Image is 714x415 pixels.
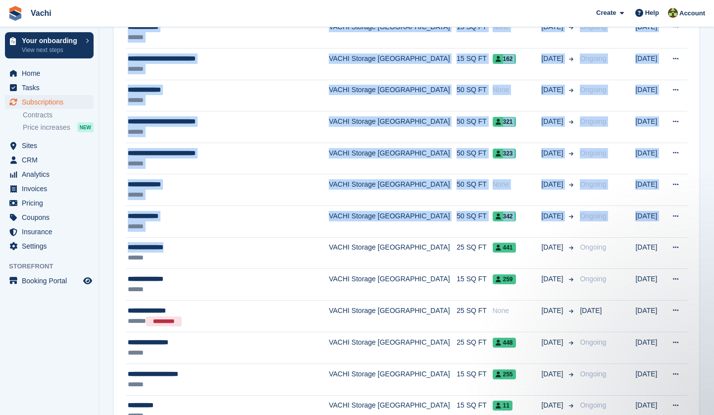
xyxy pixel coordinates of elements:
img: stora-icon-8386f47178a22dfd0bd8f6a31ec36ba5ce8667c1dd55bd0f319d3a0aa187defe.svg [8,6,23,21]
span: [DATE] [541,242,565,253]
td: 25 SQ FT [457,332,492,364]
td: 50 SQ FT [457,80,492,111]
span: [DATE] [541,22,565,32]
div: NEW [77,122,94,132]
td: 15 SQ FT [457,363,492,395]
span: Help [645,8,659,18]
td: 15 SQ FT [457,17,492,49]
span: 323 [493,149,516,158]
span: [DATE] [541,85,565,95]
td: 50 SQ FT [457,111,492,143]
td: VACHI Storage [GEOGRAPHIC_DATA] [329,143,457,174]
td: VACHI Storage [GEOGRAPHIC_DATA] [329,17,457,49]
div: None [493,85,542,95]
span: Price increases [23,123,70,132]
span: [DATE] [541,306,565,316]
a: Vachi [27,5,55,21]
td: [DATE] [635,269,665,301]
a: menu [5,139,94,153]
span: [DATE] [541,53,565,64]
span: [DATE] [541,211,565,221]
span: Ongoing [580,117,606,125]
span: Storefront [9,261,99,271]
span: Analytics [22,167,81,181]
span: 448 [493,338,516,348]
a: menu [5,95,94,109]
span: Ongoing [580,149,606,157]
td: [DATE] [635,237,665,269]
span: Invoices [22,182,81,196]
p: Your onboarding [22,37,81,44]
a: menu [5,182,94,196]
a: menu [5,66,94,80]
a: Preview store [82,275,94,287]
div: None [493,179,542,190]
td: VACHI Storage [GEOGRAPHIC_DATA] [329,300,457,332]
td: 50 SQ FT [457,174,492,206]
a: Price increases NEW [23,122,94,133]
a: menu [5,210,94,224]
td: [DATE] [635,363,665,395]
span: 441 [493,243,516,253]
td: VACHI Storage [GEOGRAPHIC_DATA] [329,80,457,111]
td: 15 SQ FT [457,269,492,301]
span: Sites [22,139,81,153]
td: [DATE] [635,48,665,80]
td: [DATE] [635,174,665,206]
span: Home [22,66,81,80]
a: menu [5,167,94,181]
td: 25 SQ FT [457,237,492,269]
span: [DATE] [541,369,565,379]
td: VACHI Storage [GEOGRAPHIC_DATA] [329,363,457,395]
td: [DATE] [635,17,665,49]
span: Ongoing [580,243,606,251]
span: [DATE] [541,116,565,127]
td: VACHI Storage [GEOGRAPHIC_DATA] [329,206,457,237]
span: Pricing [22,196,81,210]
span: Ongoing [580,401,606,409]
span: [DATE] [541,400,565,411]
span: Ongoing [580,338,606,346]
span: Tasks [22,81,81,95]
span: Create [596,8,616,18]
td: 50 SQ FT [457,206,492,237]
td: [DATE] [635,206,665,237]
a: Contracts [23,110,94,120]
span: Account [679,8,705,18]
td: VACHI Storage [GEOGRAPHIC_DATA] [329,332,457,364]
span: Ongoing [580,86,606,94]
a: menu [5,274,94,288]
img: Anete Gre [668,8,678,18]
span: 162 [493,54,516,64]
td: [DATE] [635,111,665,143]
span: Ongoing [580,212,606,220]
span: [DATE] [580,307,602,314]
span: Settings [22,239,81,253]
td: 25 SQ FT [457,300,492,332]
td: [DATE] [635,143,665,174]
td: VACHI Storage [GEOGRAPHIC_DATA] [329,269,457,301]
span: Ongoing [580,23,606,31]
span: [DATE] [541,179,565,190]
span: Ongoing [580,180,606,188]
span: 11 [493,401,512,411]
td: 15 SQ FT [457,48,492,80]
span: [DATE] [541,337,565,348]
td: [DATE] [635,300,665,332]
td: VACHI Storage [GEOGRAPHIC_DATA] [329,111,457,143]
td: [DATE] [635,80,665,111]
span: 321 [493,117,516,127]
a: menu [5,225,94,239]
span: 255 [493,369,516,379]
span: Insurance [22,225,81,239]
a: menu [5,196,94,210]
td: VACHI Storage [GEOGRAPHIC_DATA] [329,174,457,206]
div: None [493,306,542,316]
span: Coupons [22,210,81,224]
span: Subscriptions [22,95,81,109]
span: CRM [22,153,81,167]
span: Ongoing [580,370,606,378]
a: menu [5,239,94,253]
div: None [493,22,542,32]
span: [DATE] [541,148,565,158]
